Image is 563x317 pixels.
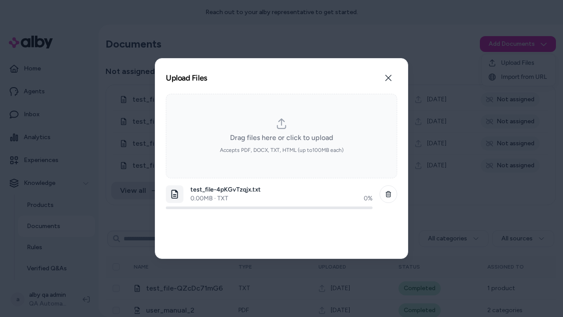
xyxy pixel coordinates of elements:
[220,147,344,154] span: Accepts PDF, DOCX, TXT, HTML (up to 100 MB each)
[230,133,333,143] span: Drag files here or click to upload
[166,182,397,248] ol: dropzone-file-list
[166,94,397,178] div: dropzone
[166,182,397,213] li: dropzone-file-list-item
[166,74,207,82] h2: Upload Files
[364,194,373,203] div: 0 %
[190,185,373,194] p: test_file-4pKGvTzqjx.txt
[190,194,228,203] p: 0.00 MB · TXT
